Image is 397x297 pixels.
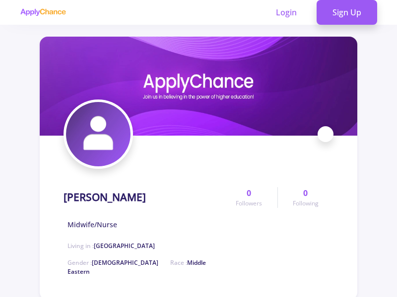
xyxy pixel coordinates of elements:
span: [GEOGRAPHIC_DATA] [94,242,155,250]
span: Midwife/Nurse [67,219,117,230]
a: 0Followers [221,187,277,208]
span: Middle Eastern [67,258,206,276]
img: applychance logo text only [20,8,66,16]
span: Gender : [67,258,158,267]
span: Followers [236,199,262,208]
h1: [PERSON_NAME] [64,191,146,203]
img: Fatemeh Mohammadian avatar [66,102,131,166]
img: Fatemeh Mohammadian cover image [40,37,357,136]
span: 0 [303,187,308,199]
span: 0 [247,187,251,199]
span: Following [293,199,319,208]
span: Living in : [67,242,155,250]
span: [DEMOGRAPHIC_DATA] [92,258,158,267]
span: Race : [67,258,206,276]
a: 0Following [277,187,333,208]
